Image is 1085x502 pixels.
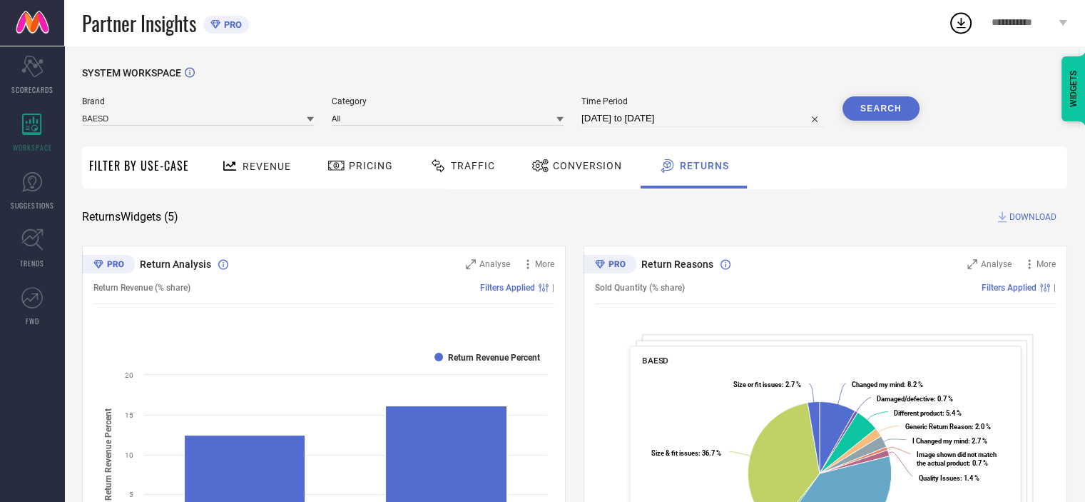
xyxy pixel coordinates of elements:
[82,9,196,38] span: Partner Insights
[581,110,825,127] input: Select time period
[651,449,698,457] tspan: Size & fit issues
[140,258,211,270] span: Return Analysis
[877,395,934,403] tspan: Damaged/defective
[981,259,1012,269] span: Analyse
[894,408,962,416] text: : 5.4 %
[842,96,920,121] button: Search
[852,381,923,388] text: : 8.2 %
[905,423,990,431] text: : 2.0 %
[912,437,987,445] text: : 2.7 %
[680,160,729,171] span: Returns
[1036,259,1056,269] span: More
[584,255,636,276] div: Premium
[13,142,52,153] span: WORKSPACE
[877,395,953,403] text: : 0.7 %
[479,259,510,269] span: Analyse
[595,283,685,293] span: Sold Quantity (% share)
[919,473,979,481] text: : 1.4 %
[733,381,782,388] tspan: Size or fit issues
[480,283,535,293] span: Filters Applied
[919,473,960,481] tspan: Quality Issues
[642,356,668,366] span: BAESD
[1009,210,1056,224] span: DOWNLOAD
[894,408,942,416] tspan: Different product
[917,451,997,467] tspan: Image shown did not match the actual product
[82,255,135,276] div: Premium
[349,160,393,171] span: Pricing
[20,258,44,268] span: TRENDS
[332,96,564,106] span: Category
[448,353,540,363] text: Return Revenue Percent
[553,160,622,171] span: Conversion
[967,259,977,269] svg: Zoom
[917,451,997,467] text: : 0.7 %
[129,491,133,498] text: 5
[243,161,291,172] span: Revenue
[466,259,476,269] svg: Zoom
[905,423,971,431] tspan: Generic Return Reason
[733,381,801,388] text: : 2.7 %
[581,96,825,106] span: Time Period
[535,259,554,269] span: More
[89,157,189,174] span: Filter By Use-Case
[82,210,178,224] span: Returns Widgets ( 5 )
[11,84,54,95] span: SCORECARDS
[948,10,974,36] div: Open download list
[125,451,133,459] text: 10
[220,19,242,30] span: PRO
[852,381,904,388] tspan: Changed my mind
[651,449,721,457] text: : 36.7 %
[552,283,554,293] span: |
[641,258,713,270] span: Return Reasons
[125,411,133,419] text: 15
[93,283,190,293] span: Return Revenue (% share)
[982,283,1036,293] span: Filters Applied
[82,96,314,106] span: Brand
[26,316,39,326] span: FWD
[103,408,113,501] tspan: Return Revenue Percent
[11,200,54,211] span: SUGGESTIONS
[125,371,133,379] text: 20
[912,437,968,445] tspan: I Changed my mind
[1054,283,1056,293] span: |
[451,160,495,171] span: Traffic
[82,67,181,79] span: SYSTEM WORKSPACE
